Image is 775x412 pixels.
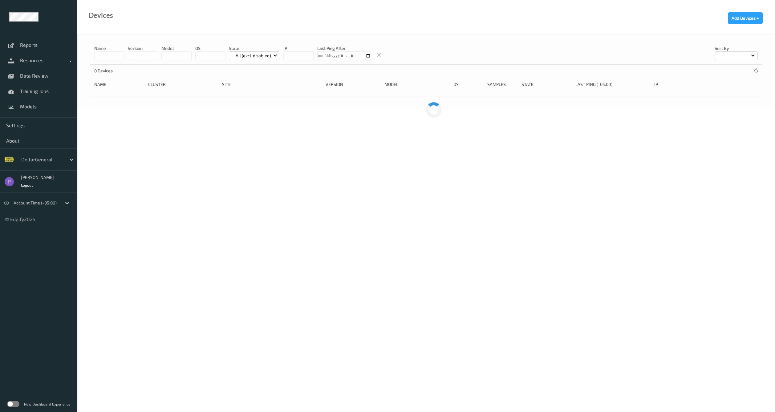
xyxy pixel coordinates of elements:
div: Name [94,81,144,87]
div: State [521,81,571,87]
div: version [326,81,380,87]
p: State [229,45,280,51]
div: Samples [487,81,517,87]
p: OS [195,45,225,51]
div: Model [384,81,449,87]
p: 0 Devices [94,68,140,74]
div: ip [654,81,714,87]
div: OS [453,81,483,87]
p: model [161,45,192,51]
p: Last Ping After [317,45,371,51]
button: Add Devices + [728,12,763,24]
div: Cluster [148,81,218,87]
div: Devices [89,12,113,18]
p: version [128,45,158,51]
p: IP [283,45,314,51]
p: All (excl. disabled) [233,53,273,59]
p: Name [94,45,124,51]
div: Last Ping (-05:00) [575,81,650,87]
p: Sort by [715,45,758,51]
div: Site [222,81,321,87]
